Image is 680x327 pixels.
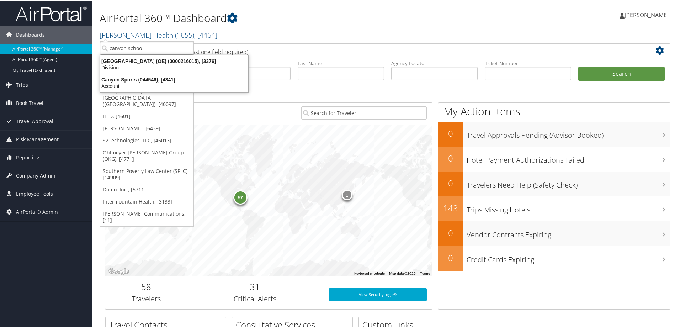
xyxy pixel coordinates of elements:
button: Keyboard shortcuts [354,270,385,275]
button: Search [578,66,665,80]
label: Ticket Number: [485,59,571,66]
label: Agency Locator: [391,59,478,66]
span: Reporting [16,148,39,166]
h2: 0 [438,152,463,164]
h2: 143 [438,201,463,213]
span: Company Admin [16,166,55,184]
input: Search Accounts [100,41,193,54]
a: IUC - [US_STATE][GEOGRAPHIC_DATA] ([GEOGRAPHIC_DATA]), [40097] [100,85,193,110]
a: 0Vendor Contracts Expiring [438,221,670,246]
a: 0Travelers Need Help (Safety Check) [438,171,670,196]
span: Risk Management [16,130,59,148]
img: airportal-logo.png [16,5,87,21]
h2: Airtinerary Lookup [111,44,618,56]
img: Google [107,266,131,275]
h2: 0 [438,226,463,238]
h2: 31 [192,280,318,292]
h3: Credit Cards Expiring [467,250,670,264]
div: 57 [233,190,248,204]
h3: Critical Alerts [192,293,318,303]
span: Trips [16,75,28,93]
span: Map data ©2025 [389,271,416,275]
a: 0Travel Approvals Pending (Advisor Booked) [438,121,670,146]
a: Open this area in Google Maps (opens a new window) [107,266,131,275]
h3: Travelers Need Help (Safety Check) [467,176,670,189]
span: ( 1655 ) [175,30,194,39]
a: Southern Poverty Law Center (SPLC), [14909] [100,164,193,183]
h3: Trips Missing Hotels [467,201,670,214]
div: Account [96,82,253,89]
span: Book Travel [16,94,43,111]
h1: AirPortal 360™ Dashboard [100,10,484,25]
input: Search for Traveler [301,106,427,119]
span: Employee Tools [16,184,53,202]
h3: Vendor Contracts Expiring [467,226,670,239]
label: Last Name: [298,59,384,66]
a: Domo, Inc., [5711] [100,183,193,195]
a: Intermountain Health, [3133] [100,195,193,207]
h2: 58 [111,280,182,292]
h2: 0 [438,251,463,263]
span: AirPortal® Admin [16,202,58,220]
a: S2Technologies, LLC, [46013] [100,134,193,146]
a: [PERSON_NAME] Health [100,30,217,39]
h1: My Action Items [438,103,670,118]
span: Travel Approval [16,112,53,130]
span: [PERSON_NAME] [625,10,669,18]
div: Canyon Sports (044546), [4341] [96,76,253,82]
div: [GEOGRAPHIC_DATA] (OE) (0000216015), [3376] [96,57,253,64]
a: 143Trips Missing Hotels [438,196,670,221]
h3: Travel Approvals Pending (Advisor Booked) [467,126,670,139]
a: Terms (opens in new tab) [420,271,430,275]
div: Division [96,64,253,70]
a: [PERSON_NAME], [6439] [100,122,193,134]
div: 1 [341,189,352,200]
a: View SecurityLogic® [329,288,427,300]
a: Ohlmeyer [PERSON_NAME] Group (OKG), [4771] [100,146,193,164]
a: [PERSON_NAME] Communications, [11] [100,207,193,226]
h3: Travelers [111,293,182,303]
h2: 0 [438,127,463,139]
h3: Hotel Payment Authorizations Failed [467,151,670,164]
a: HED, [4601] [100,110,193,122]
a: 0Hotel Payment Authorizations Failed [438,146,670,171]
h2: 0 [438,176,463,189]
a: 0Credit Cards Expiring [438,246,670,270]
span: (at least one field required) [180,47,248,55]
span: Dashboards [16,25,45,43]
span: , [ 4464 ] [194,30,217,39]
a: [PERSON_NAME] [620,4,676,25]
